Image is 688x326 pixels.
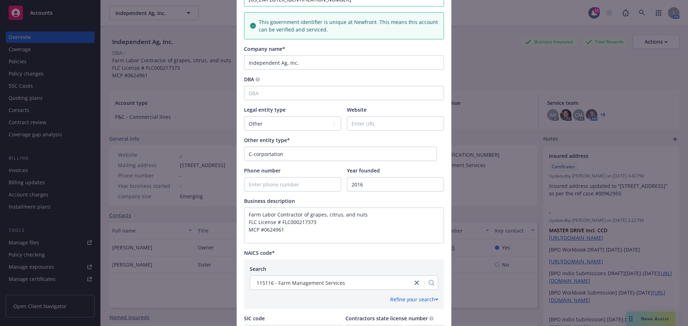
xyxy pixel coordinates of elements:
[244,315,265,322] span: SIC code
[345,315,428,322] span: Contractors state license number
[244,177,341,191] input: Enter phone number
[412,278,421,287] a: close
[244,198,295,204] span: Business description
[244,249,275,256] span: NAICS code*
[244,106,286,113] span: Legal entity type
[244,76,254,83] span: DBA
[347,106,367,113] span: Website
[259,18,438,33] span: This government identifier is unique at Newfront. This means this account can be verified and ser...
[244,167,281,174] span: Phone number
[390,296,438,303] div: Refine your search
[244,147,436,161] input: Enter entity type
[254,279,409,287] span: 115116 - Farm Management Services
[244,86,444,100] input: DBA
[347,167,380,174] span: Year founded
[244,55,444,70] input: Company name
[244,45,285,52] span: Company name*
[244,137,290,143] span: Other entity type*
[244,208,444,243] textarea: Enter business description
[347,117,444,130] input: Enter URL
[347,177,444,191] input: Company foundation year
[250,266,266,272] span: Search
[257,279,345,287] span: 115116 - Farm Management Services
